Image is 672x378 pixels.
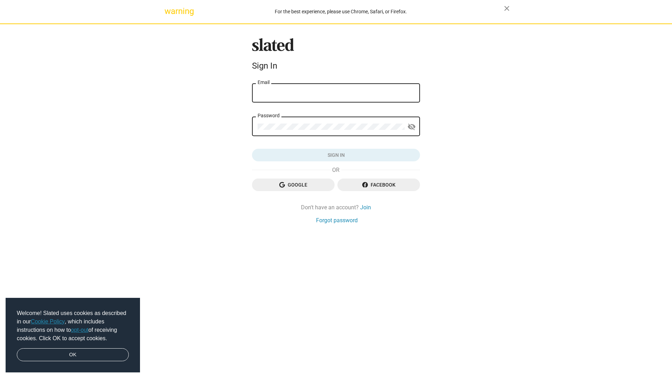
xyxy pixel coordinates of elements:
mat-icon: close [503,4,511,13]
mat-icon: warning [164,7,173,15]
a: opt-out [71,327,89,333]
span: Welcome! Slated uses cookies as described in our , which includes instructions on how to of recei... [17,309,129,343]
div: Sign In [252,61,420,71]
button: Facebook [337,178,420,191]
button: Show password [405,120,419,134]
a: dismiss cookie message [17,348,129,362]
mat-icon: visibility_off [407,121,416,132]
sl-branding: Sign In [252,38,420,74]
span: Google [258,178,329,191]
a: Cookie Policy [31,318,65,324]
div: Don't have an account? [252,204,420,211]
a: Join [360,204,371,211]
button: Google [252,178,335,191]
a: Forgot password [316,217,358,224]
div: cookieconsent [6,298,140,373]
span: Facebook [343,178,414,191]
div: For the best experience, please use Chrome, Safari, or Firefox. [178,7,504,16]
